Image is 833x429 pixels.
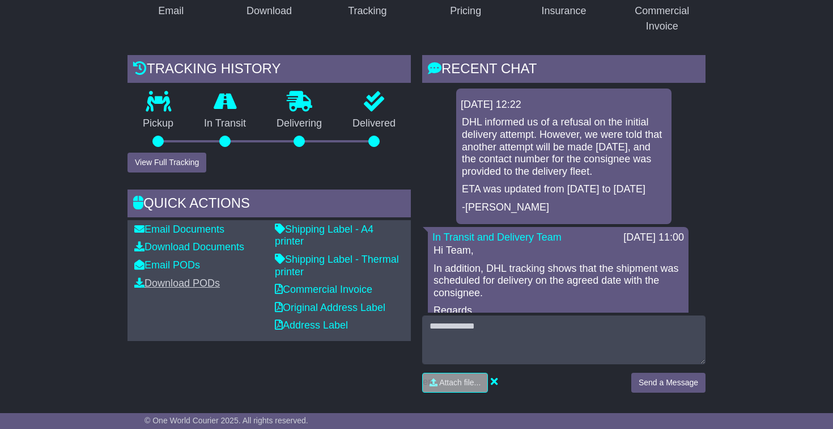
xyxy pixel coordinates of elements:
[127,153,206,173] button: View Full Tracking
[631,373,705,393] button: Send a Message
[246,3,292,19] div: Download
[275,302,385,313] a: Original Address Label
[275,254,399,277] a: Shipping Label - Thermal printer
[134,259,200,271] a: Email PODs
[127,117,189,130] p: Pickup
[144,416,308,425] span: © One World Courier 2025. All rights reserved.
[127,190,411,220] div: Quick Actions
[127,55,411,86] div: Tracking history
[337,117,411,130] p: Delivered
[422,55,705,86] div: RECENT CHAT
[433,245,683,257] p: Hi Team,
[626,3,698,34] div: Commercial Invoice
[623,232,684,244] div: [DATE] 11:00
[261,117,337,130] p: Delivering
[134,277,220,289] a: Download PODs
[275,319,348,331] a: Address Label
[462,183,666,196] p: ETA was updated from [DATE] to [DATE]
[348,3,386,19] div: Tracking
[433,263,683,300] p: In addition, DHL tracking shows that the shipment was scheduled for delivery on the agreed date w...
[432,232,562,243] a: In Transit and Delivery Team
[275,284,372,295] a: Commercial Invoice
[450,3,481,19] div: Pricing
[158,3,184,19] div: Email
[134,224,224,235] a: Email Documents
[461,99,667,111] div: [DATE] 12:22
[433,305,683,317] p: Regards,
[541,3,586,19] div: Insurance
[189,117,261,130] p: In Transit
[462,201,666,214] p: -[PERSON_NAME]
[462,116,666,178] p: DHL informed us of a refusal on the initial delivery attempt. However, we were told that another ...
[275,224,373,247] a: Shipping Label - A4 printer
[134,241,244,253] a: Download Documents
